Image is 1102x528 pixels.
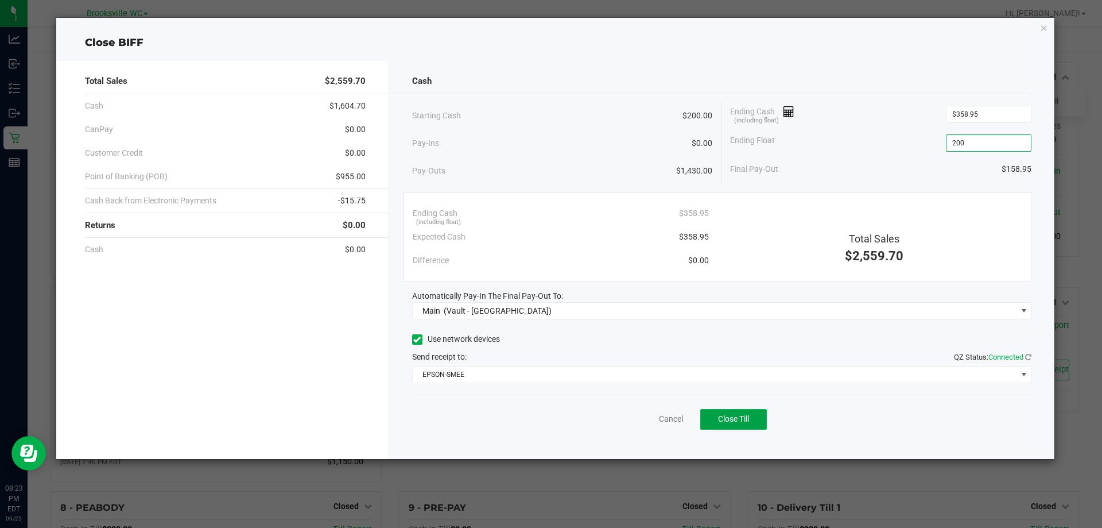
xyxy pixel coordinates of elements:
[413,231,465,243] span: Expected Cash
[845,249,903,263] span: $2,559.70
[336,171,366,183] span: $955.00
[413,255,449,267] span: Difference
[345,147,366,159] span: $0.00
[343,219,366,232] span: $0.00
[85,75,127,88] span: Total Sales
[85,195,216,207] span: Cash Back from Electronic Payments
[416,218,461,228] span: (including float)
[676,165,712,177] span: $1,430.00
[988,353,1023,361] span: Connected
[688,255,709,267] span: $0.00
[11,436,46,471] iframe: Resource center
[730,106,794,123] span: Ending Cash
[345,124,366,136] span: $0.00
[412,75,432,88] span: Cash
[730,163,778,175] span: Final Pay-Out
[954,353,1031,361] span: QZ Status:
[85,171,168,183] span: Point of Banking (POB)
[679,207,709,219] span: $358.95
[700,409,767,430] button: Close Till
[412,333,500,345] label: Use network devices
[682,110,712,122] span: $200.00
[413,207,457,219] span: Ending Cash
[85,124,113,136] span: CanPay
[849,233,899,245] span: Total Sales
[85,213,366,238] div: Returns
[412,110,461,122] span: Starting Cash
[1002,163,1031,175] span: $158.95
[85,244,103,256] span: Cash
[412,137,439,149] span: Pay-Ins
[679,231,709,243] span: $358.95
[444,306,552,315] span: (Vault - [GEOGRAPHIC_DATA])
[412,165,445,177] span: Pay-Outs
[85,147,143,159] span: Customer Credit
[692,137,712,149] span: $0.00
[412,291,563,300] span: Automatically Pay-In The Final Pay-Out To:
[413,367,1017,383] span: EPSON-SMEE
[718,414,749,423] span: Close Till
[56,35,1055,51] div: Close BIFF
[325,75,366,88] span: $2,559.70
[659,413,683,425] a: Cancel
[329,100,366,112] span: $1,604.70
[412,352,467,361] span: Send receipt to:
[422,306,440,315] span: Main
[345,244,366,256] span: $0.00
[730,134,775,152] span: Ending Float
[85,100,103,112] span: Cash
[338,195,366,207] span: -$15.75
[734,116,779,126] span: (including float)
